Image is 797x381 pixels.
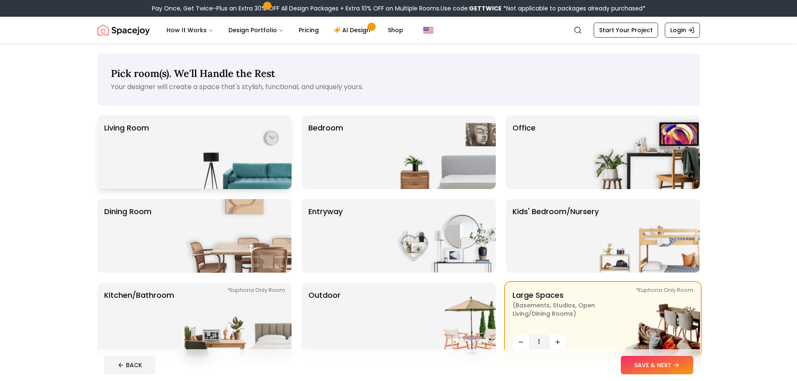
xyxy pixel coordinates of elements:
img: Dining Room [185,199,292,273]
b: GETTWICE [469,4,502,13]
span: Pick room(s). We'll Handle the Rest [111,67,275,80]
a: Login [665,23,700,38]
p: Your designer will create a space that's stylish, functional, and uniquely yours. [111,82,687,92]
p: Kitchen/Bathroom [104,289,174,350]
button: Increase quantity [549,335,566,350]
p: Outdoor [308,289,341,350]
button: SAVE & NEXT [621,356,693,374]
p: entryway [308,206,343,266]
p: Office [513,122,536,182]
img: Kitchen/Bathroom *Euphoria Only [185,283,292,356]
button: How It Works [160,22,220,38]
img: United States [423,25,433,35]
p: Bedroom [308,122,343,182]
span: ( Basements, Studios, Open living/dining rooms ) [513,301,617,318]
div: Pay Once, Get Twice-Plus an Extra 30% OFF All Design Packages + Extra 10% OFF on Multiple Rooms. [152,4,646,13]
button: Decrease quantity [513,335,529,350]
button: BACK [104,356,156,374]
p: Living Room [104,122,149,182]
img: entryway [389,199,496,273]
a: Start Your Project [594,23,658,38]
img: Living Room [185,115,292,189]
img: Large Spaces *Euphoria Only [593,283,700,356]
img: Spacejoy Logo [97,22,150,38]
span: Use code: [441,4,502,13]
a: AI Design [327,22,379,38]
a: Shop [381,22,410,38]
nav: Global [97,17,700,43]
img: Outdoor [389,283,496,356]
p: Kids' Bedroom/Nursery [513,206,599,266]
a: Pricing [292,22,325,38]
p: Dining Room [104,206,151,266]
button: Design Portfolio [222,22,290,38]
span: *Not applicable to packages already purchased* [502,4,646,13]
a: Spacejoy [97,22,150,38]
img: Bedroom [389,115,496,189]
p: Large Spaces [513,289,617,331]
span: 1 [533,337,546,347]
img: Kids' Bedroom/Nursery [593,199,700,273]
img: Office [593,115,700,189]
nav: Main [160,22,410,38]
